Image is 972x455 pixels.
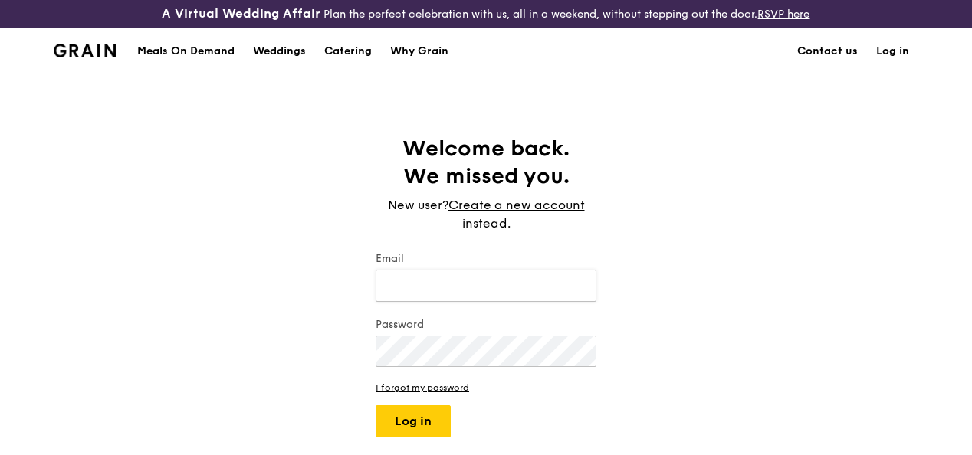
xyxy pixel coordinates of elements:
[162,6,809,21] div: Plan the perfect celebration with us, all in a weekend, without stepping out the door.
[253,28,306,74] div: Weddings
[381,28,458,74] a: Why Grain
[390,28,448,74] div: Why Grain
[376,382,596,393] a: I forgot my password
[376,405,451,437] button: Log in
[324,28,372,74] div: Catering
[867,28,918,74] a: Log in
[315,28,381,74] a: Catering
[376,251,596,267] label: Email
[244,28,315,74] a: Weddings
[788,28,867,74] a: Contact us
[376,317,596,332] label: Password
[388,198,448,212] span: New user?
[448,196,585,214] a: Create a new account
[54,27,116,73] a: GrainGrain
[757,8,809,21] a: RSVP here
[462,216,511,231] span: instead.
[54,44,116,57] img: Grain
[376,135,596,190] h1: Welcome back. We missed you.
[162,6,320,21] h3: A Virtual Wedding Affair
[137,28,235,74] div: Meals On Demand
